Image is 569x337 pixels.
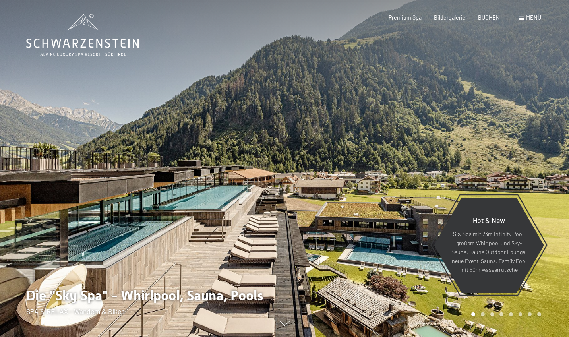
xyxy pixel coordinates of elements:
[451,230,527,275] p: Sky Spa mit 23m Infinity Pool, großem Whirlpool und Sky-Sauna, Sauna Outdoor Lounge, neue Event-S...
[389,14,422,21] a: Premium Spa
[473,216,505,225] span: Hot & New
[537,312,541,316] div: Carousel Page 8
[434,14,466,21] a: Bildergalerie
[519,312,523,316] div: Carousel Page 6
[481,312,485,316] div: Carousel Page 2
[468,312,541,316] div: Carousel Pagination
[471,312,475,316] div: Carousel Page 1 (Current Slide)
[490,312,494,316] div: Carousel Page 3
[509,312,513,316] div: Carousel Page 5
[434,197,544,293] a: Hot & New Sky Spa mit 23m Infinity Pool, großem Whirlpool und Sky-Sauna, Sauna Outdoor Lounge, ne...
[478,14,500,21] a: BUCHEN
[526,14,541,21] span: Menü
[499,312,503,316] div: Carousel Page 4
[528,312,532,316] div: Carousel Page 7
